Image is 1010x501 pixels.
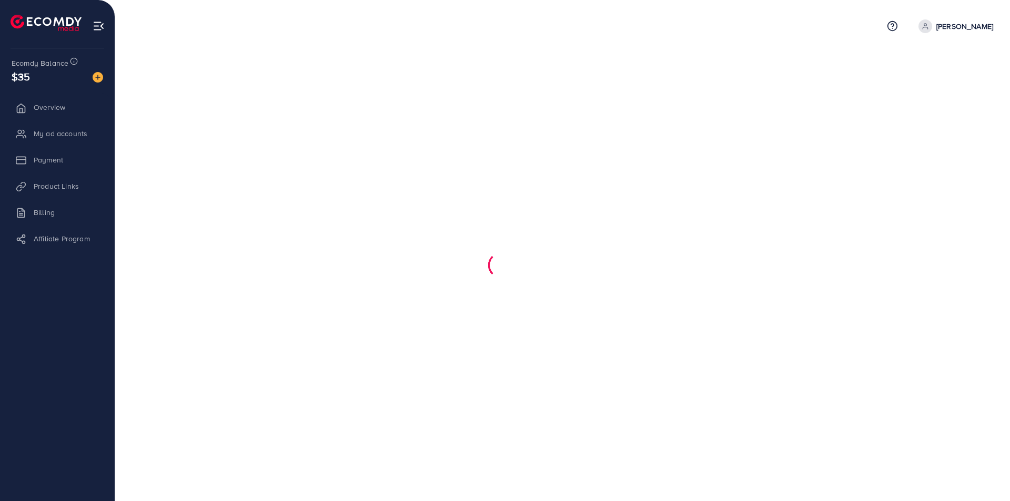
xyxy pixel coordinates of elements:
p: [PERSON_NAME] [936,20,993,33]
a: [PERSON_NAME] [914,19,993,33]
span: $35 [12,69,30,84]
img: menu [93,20,105,32]
span: Ecomdy Balance [12,58,68,68]
img: logo [11,15,82,31]
img: image [93,72,103,83]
